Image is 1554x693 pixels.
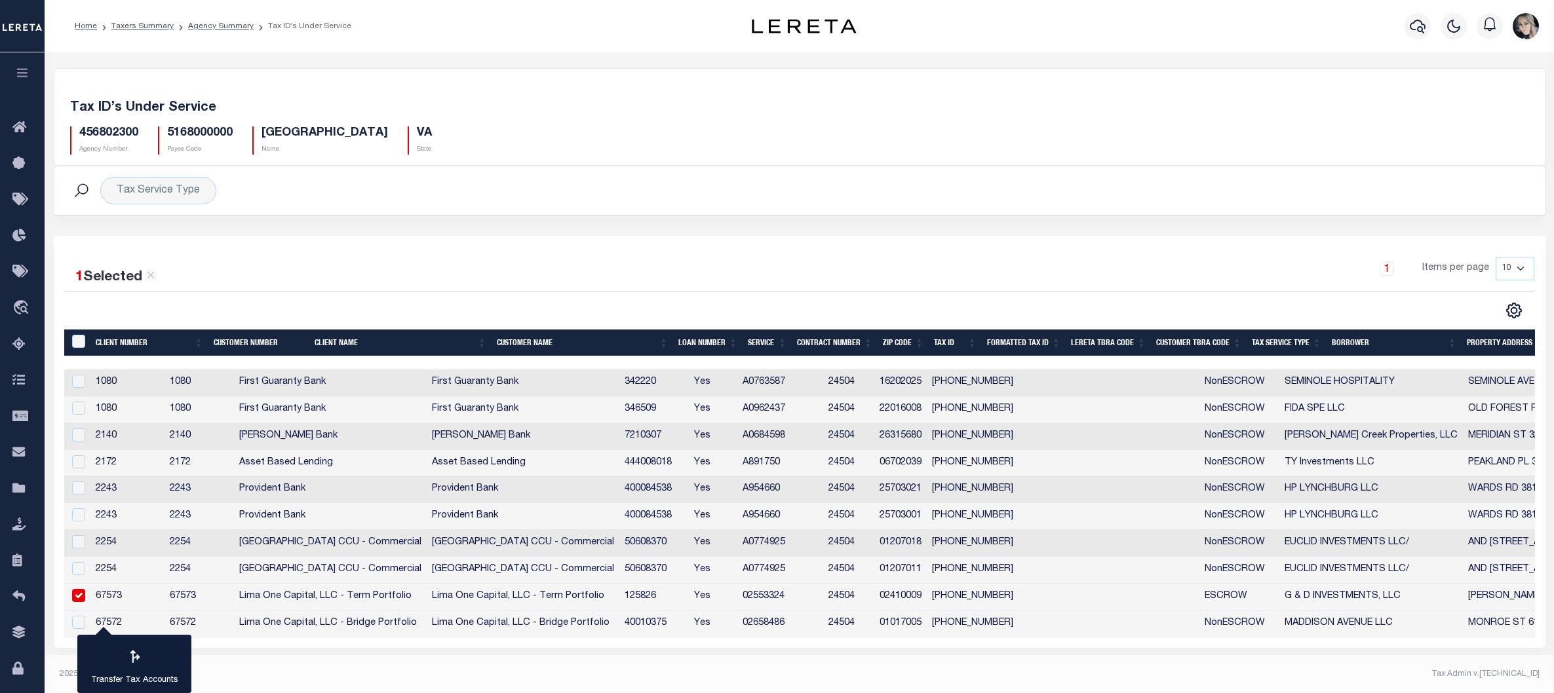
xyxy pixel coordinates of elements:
td: [PERSON_NAME] Bank [427,423,619,450]
td: 2140 [90,423,165,450]
td: 1080 [90,396,165,423]
td: NonESCROW [1199,450,1279,477]
a: 1 [1380,261,1394,276]
div: Tax Service Type [100,177,216,204]
td: 24504 [823,530,874,557]
td: Provident Bank [427,476,619,503]
td: 67572 [90,610,165,637]
td: [PHONE_NUMBER] [927,503,1019,530]
td: First Guaranty Bank [427,369,619,396]
td: Lima One Capital, LLC - Term Portfolio [427,584,619,610]
th: Customer Name: activate to sort column ascending [492,329,674,356]
td: 2243 [90,503,165,530]
th: Service: activate to sort column ascending [743,329,792,356]
td: [PHONE_NUMBER] [927,610,1019,637]
td: HP LYNCHBURG LLC [1279,503,1463,530]
td: A954660 [737,476,823,503]
td: 25703001 [874,503,927,530]
td: [PHONE_NUMBER] [927,584,1019,610]
td: Yes [689,530,737,557]
td: 346509 [619,396,689,423]
td: 24504 [823,423,874,450]
td: [PHONE_NUMBER] [927,557,1019,584]
td: 400084538 [619,476,689,503]
td: EUCLID INVESTMENTS LLC/ [1279,530,1463,557]
td: 2243 [90,476,165,503]
td: A0684598 [737,423,823,450]
td: Yes [689,369,737,396]
td: 2172 [90,450,165,477]
td: First Guaranty Bank [427,396,619,423]
h5: [GEOGRAPHIC_DATA] [262,126,388,141]
td: 40010375 [619,610,689,637]
td: [PHONE_NUMBER] [927,369,1019,396]
h5: VA [417,126,432,141]
td: 24504 [823,584,874,610]
td: 01017005 [874,610,927,637]
i: travel_explore [12,300,33,317]
img: logo-dark.svg [752,19,857,33]
td: A954660 [737,503,823,530]
td: NonESCROW [1199,557,1279,584]
td: 16202025 [874,369,927,396]
td: 06702039 [874,450,927,477]
th: &nbsp; [64,329,91,356]
td: NonESCROW [1199,369,1279,396]
td: 2254 [165,557,234,584]
th: Zip Code: activate to sort column ascending [878,329,929,356]
td: 50608370 [619,557,689,584]
td: [PHONE_NUMBER] [927,530,1019,557]
td: HP LYNCHBURG LLC [1279,476,1463,503]
td: MADDISON AVENUE LLC [1279,610,1463,637]
td: [GEOGRAPHIC_DATA] CCU - Commercial [234,557,427,584]
td: [GEOGRAPHIC_DATA] CCU - Commercial [427,530,619,557]
td: NonESCROW [1199,610,1279,637]
li: Tax ID’s Under Service [254,20,351,32]
td: Lima One Capital, LLC - Bridge Portfolio [234,610,427,637]
th: Customer TBRA Code: activate to sort column ascending [1151,329,1247,356]
td: 50608370 [619,530,689,557]
p: Agency Number [79,145,138,155]
th: Formatted Tax ID: activate to sort column ascending [982,329,1066,356]
td: 67572 [165,610,234,637]
td: NonESCROW [1199,503,1279,530]
td: Provident Bank [234,476,427,503]
td: [GEOGRAPHIC_DATA] CCU - Commercial [427,557,619,584]
td: 1080 [90,369,165,396]
td: 01207011 [874,557,927,584]
td: 2243 [165,476,234,503]
span: Items per page [1422,261,1489,276]
td: Yes [689,610,737,637]
td: Lima One Capital, LLC - Bridge Portfolio [427,610,619,637]
td: [PHONE_NUMBER] [927,396,1019,423]
td: 400084538 [619,503,689,530]
td: NonESCROW [1199,476,1279,503]
td: 2140 [165,423,234,450]
td: EUCLID INVESTMENTS LLC/ [1279,557,1463,584]
h5: 5168000000 [167,126,233,141]
td: Yes [689,584,737,610]
h5: Tax ID’s Under Service [70,100,1529,116]
p: Transfer Tax Accounts [91,674,178,687]
td: 342220 [619,369,689,396]
td: Yes [689,396,737,423]
td: Asset Based Lending [234,450,427,477]
th: Customer Number [208,329,310,356]
td: A0774925 [737,557,823,584]
div: 2025 © [PERSON_NAME]. [50,668,800,680]
td: 24504 [823,557,874,584]
a: Home [75,22,97,30]
td: 01207018 [874,530,927,557]
td: NonESCROW [1199,423,1279,450]
td: A0774925 [737,530,823,557]
td: Yes [689,557,737,584]
td: 26315680 [874,423,927,450]
td: 1080 [165,369,234,396]
td: 67573 [90,584,165,610]
td: 67573 [165,584,234,610]
td: 444008018 [619,450,689,477]
div: Tax Admin v.[TECHNICAL_ID] [809,668,1540,680]
td: 1080 [165,396,234,423]
td: 25703021 [874,476,927,503]
td: Asset Based Lending [427,450,619,477]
